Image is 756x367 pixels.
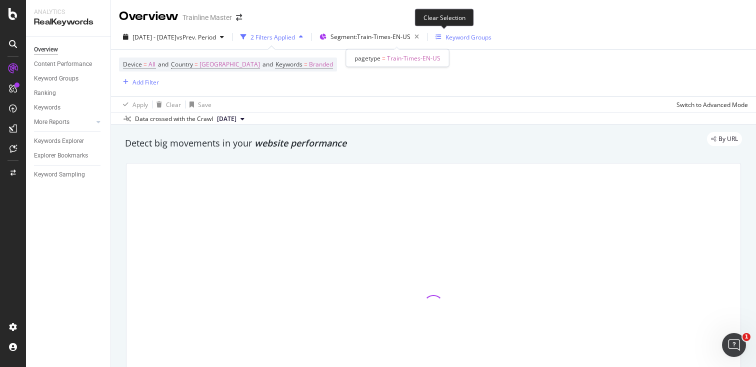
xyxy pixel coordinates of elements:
[34,59,92,69] div: Content Performance
[275,60,302,68] span: Keywords
[34,73,78,84] div: Keyword Groups
[182,12,232,22] div: Trainline Master
[34,8,102,16] div: Analytics
[34,59,103,69] a: Content Performance
[34,16,102,28] div: RealKeywords
[185,96,211,112] button: Save
[676,100,748,109] div: Switch to Advanced Mode
[194,60,198,68] span: =
[315,29,423,45] button: Segment:Train-Times-EN-US
[34,88,103,98] a: Ranking
[148,57,155,71] span: All
[132,78,159,86] div: Add Filter
[135,114,213,123] div: Data crossed with the Crawl
[330,32,410,41] span: Segment: Train-Times-EN-US
[34,169,103,180] a: Keyword Sampling
[217,114,236,123] span: 2025 Sep. 21st
[382,54,385,62] span: =
[707,132,742,146] div: legacy label
[672,96,748,112] button: Switch to Advanced Mode
[34,102,103,113] a: Keywords
[387,54,440,62] span: Train-Times-EN-US
[213,113,248,125] button: [DATE]
[119,96,148,112] button: Apply
[34,73,103,84] a: Keyword Groups
[119,76,159,88] button: Add Filter
[34,44,103,55] a: Overview
[119,8,178,25] div: Overview
[262,60,273,68] span: and
[236,29,307,45] button: 2 Filters Applied
[34,117,93,127] a: More Reports
[354,54,380,62] span: pagetype
[171,60,193,68] span: Country
[415,8,474,26] div: Clear Selection
[742,333,750,341] span: 1
[158,60,168,68] span: and
[166,100,181,109] div: Clear
[119,29,228,45] button: [DATE] - [DATE]vsPrev. Period
[132,100,148,109] div: Apply
[34,150,88,161] div: Explorer Bookmarks
[123,60,142,68] span: Device
[34,44,58,55] div: Overview
[34,102,60,113] div: Keywords
[236,14,242,21] div: arrow-right-arrow-left
[198,100,211,109] div: Save
[199,57,260,71] span: [GEOGRAPHIC_DATA]
[718,136,738,142] span: By URL
[132,33,176,41] span: [DATE] - [DATE]
[34,136,84,146] div: Keywords Explorer
[309,57,333,71] span: Branded
[722,333,746,357] iframe: Intercom live chat
[445,33,491,41] div: Keyword Groups
[143,60,147,68] span: =
[176,33,216,41] span: vs Prev. Period
[34,150,103,161] a: Explorer Bookmarks
[34,136,103,146] a: Keywords Explorer
[152,96,181,112] button: Clear
[34,117,69,127] div: More Reports
[431,29,495,45] button: Keyword Groups
[34,88,56,98] div: Ranking
[250,33,295,41] div: 2 Filters Applied
[304,60,307,68] span: =
[34,169,85,180] div: Keyword Sampling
